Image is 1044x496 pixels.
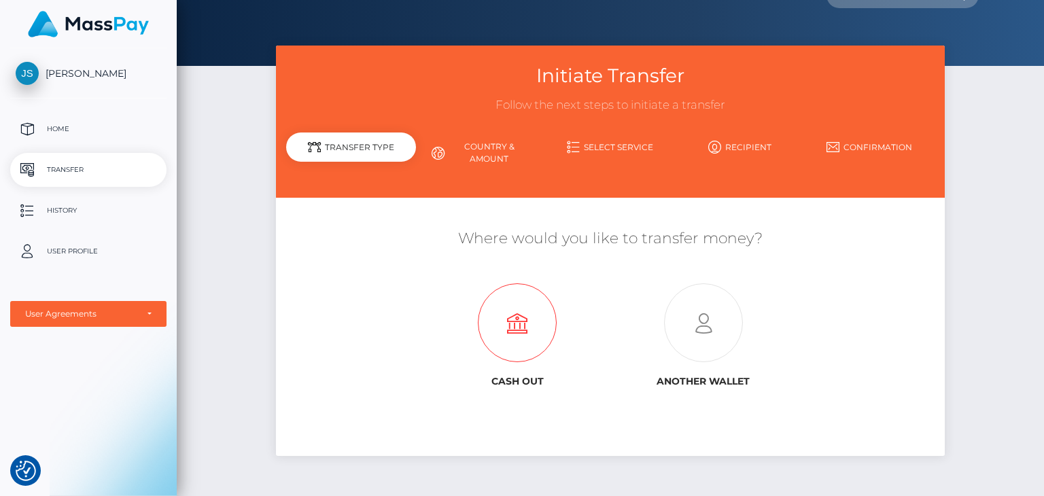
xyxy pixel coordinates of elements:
[16,200,161,221] p: History
[675,135,805,159] a: Recipient
[16,119,161,139] p: Home
[286,97,934,113] h3: Follow the next steps to initiate a transfer
[10,112,167,146] a: Home
[10,234,167,268] a: User Profile
[546,135,676,159] a: Select Service
[416,135,546,171] a: Country & Amount
[286,132,416,162] div: Transfer Type
[805,135,935,159] a: Confirmation
[10,301,167,327] button: User Agreements
[10,153,167,187] a: Transfer
[621,376,786,387] h6: Another wallet
[16,241,161,262] p: User Profile
[10,67,167,79] span: [PERSON_NAME]
[16,461,36,481] img: Revisit consent button
[28,11,149,37] img: MassPay
[286,228,934,249] h5: Where would you like to transfer money?
[286,63,934,89] h3: Initiate Transfer
[16,160,161,180] p: Transfer
[10,194,167,228] a: History
[25,308,137,319] div: User Agreements
[16,461,36,481] button: Consent Preferences
[435,376,600,387] h6: Cash out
